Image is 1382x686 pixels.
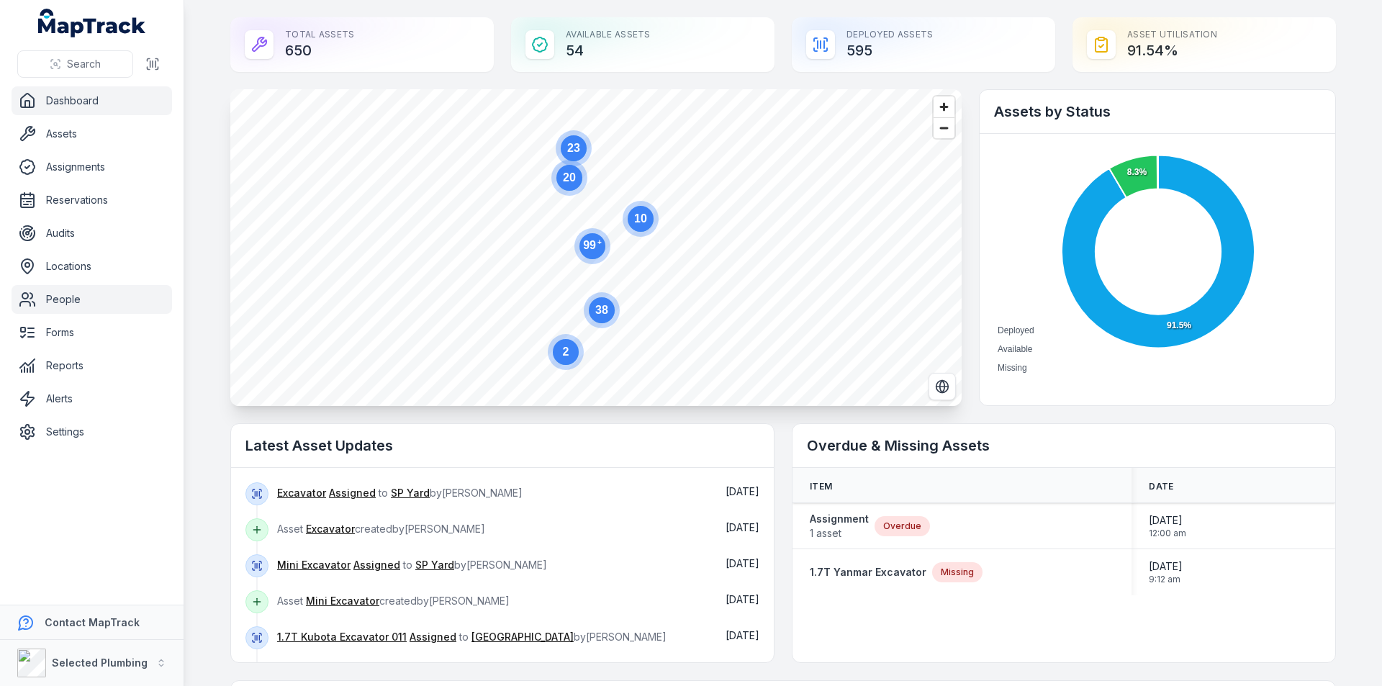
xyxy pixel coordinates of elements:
h2: Latest Asset Updates [245,435,759,456]
a: SP Yard [415,558,454,572]
strong: Assignment [810,512,869,526]
h2: Assets by Status [994,101,1321,122]
a: Assignments [12,153,172,181]
span: Date [1149,481,1173,492]
span: [DATE] [726,593,759,605]
time: 8/20/2025, 10:35:08 AM [726,593,759,605]
text: 99 [583,238,602,251]
button: Zoom in [934,96,954,117]
a: Assigned [353,558,400,572]
a: SP Yard [391,486,430,500]
a: Assigned [329,486,376,500]
div: Overdue [875,516,930,536]
a: Settings [12,418,172,446]
h2: Overdue & Missing Assets [807,435,1321,456]
span: [DATE] [1149,513,1186,528]
a: Assigned [410,630,456,644]
span: Search [67,57,101,71]
a: Mini Excavator [306,594,379,608]
strong: Selected Plumbing [52,656,148,669]
strong: Contact MapTrack [45,616,140,628]
text: 20 [563,171,576,184]
span: Asset created by [PERSON_NAME] [277,523,485,535]
a: [GEOGRAPHIC_DATA] [471,630,574,644]
span: [DATE] [1149,559,1183,574]
a: 1.7T Kubota Excavator 011 [277,630,407,644]
a: Dashboard [12,86,172,115]
time: 8/20/2025, 9:25:45 AM [726,629,759,641]
span: [DATE] [726,557,759,569]
a: MapTrack [38,9,146,37]
a: 1.7T Yanmar Excavator [810,565,926,579]
time: 8/20/2025, 10:47:35 AM [726,485,759,497]
a: Excavator [277,486,326,500]
text: 38 [595,304,608,316]
a: Forms [12,318,172,347]
span: Missing [998,363,1027,373]
tspan: + [597,238,602,246]
span: [DATE] [726,521,759,533]
span: [DATE] [726,485,759,497]
time: 8/20/2025, 9:12:07 AM [1149,559,1183,585]
span: 1 asset [810,526,869,541]
a: Assets [12,119,172,148]
button: Zoom out [934,117,954,138]
a: Reservations [12,186,172,215]
text: 2 [563,346,569,358]
a: Assignment1 asset [810,512,869,541]
button: Switch to Satellite View [929,373,956,400]
span: Deployed [998,325,1034,335]
a: Locations [12,252,172,281]
a: Alerts [12,384,172,413]
span: to by [PERSON_NAME] [277,559,547,571]
time: 8/20/2025, 10:45:49 AM [726,521,759,533]
canvas: Map [230,89,962,406]
span: Asset created by [PERSON_NAME] [277,595,510,607]
text: 23 [567,142,580,154]
time: 8/20/2025, 10:39:34 AM [726,557,759,569]
span: to by [PERSON_NAME] [277,487,523,499]
a: Mini Excavator [277,558,351,572]
button: Search [17,50,133,78]
a: People [12,285,172,314]
a: Reports [12,351,172,380]
span: Item [810,481,832,492]
a: Audits [12,219,172,248]
a: Excavator [306,522,355,536]
span: [DATE] [726,629,759,641]
time: 7/31/2025, 12:00:00 AM [1149,513,1186,539]
span: 12:00 am [1149,528,1186,539]
span: 9:12 am [1149,574,1183,585]
span: Available [998,344,1032,354]
text: 10 [634,212,647,225]
div: Missing [932,562,983,582]
span: to by [PERSON_NAME] [277,631,667,643]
